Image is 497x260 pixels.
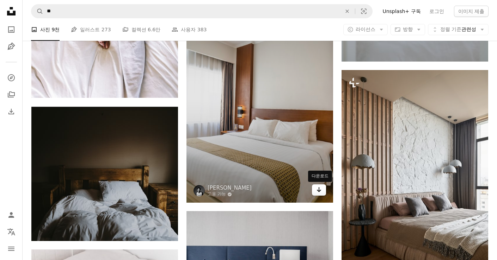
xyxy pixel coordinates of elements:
img: 화이트 이불 [31,106,178,241]
img: Febrian Zakaria의 프로필로 이동 [194,185,205,196]
a: 사진 [4,23,18,37]
a: 화이트 이불 [31,170,178,177]
button: 정렬 기준관련성 [428,24,489,35]
span: 383 [197,26,207,33]
a: 탐색 [4,71,18,85]
a: 흰 침대 옆에 검은 보루 [186,90,333,96]
button: 시각적 검색 [355,5,372,18]
span: 방향 [403,26,413,32]
a: 로그인 / 가입 [4,208,18,222]
span: 6.6만 [148,26,160,33]
form: 사이트 전체에서 이미지 찾기 [31,4,373,18]
a: 다운로드 내역 [4,104,18,119]
a: 홈 — Unsplash [4,4,18,20]
a: Unsplash+ 구독 [378,6,425,17]
button: Unsplash 검색 [31,5,43,18]
span: 273 [102,26,111,33]
button: 라이선스 [343,24,388,35]
button: 방향 [391,24,425,35]
button: 삭제 [339,5,355,18]
button: 메뉴 [4,242,18,256]
a: 컬렉션 6.6만 [122,18,161,41]
a: 컬렉션 [4,88,18,102]
span: 관련성 [440,26,476,33]
a: 고용 가능 [208,191,252,197]
span: 정렬 기준 [440,26,461,32]
span: 라이선스 [356,26,375,32]
a: [PERSON_NAME] [208,184,252,191]
a: 로그인 [425,6,448,17]
div: 다운로드 [308,171,332,182]
a: 다운로드 [312,184,326,196]
a: 사용자 383 [172,18,207,41]
button: 이미지 제출 [454,6,489,17]
a: 일러스트 273 [71,18,111,41]
a: 창문 옆 침실에 앉아 있는 침대 [342,166,488,173]
a: 일러스트 [4,39,18,53]
button: 언어 [4,225,18,239]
